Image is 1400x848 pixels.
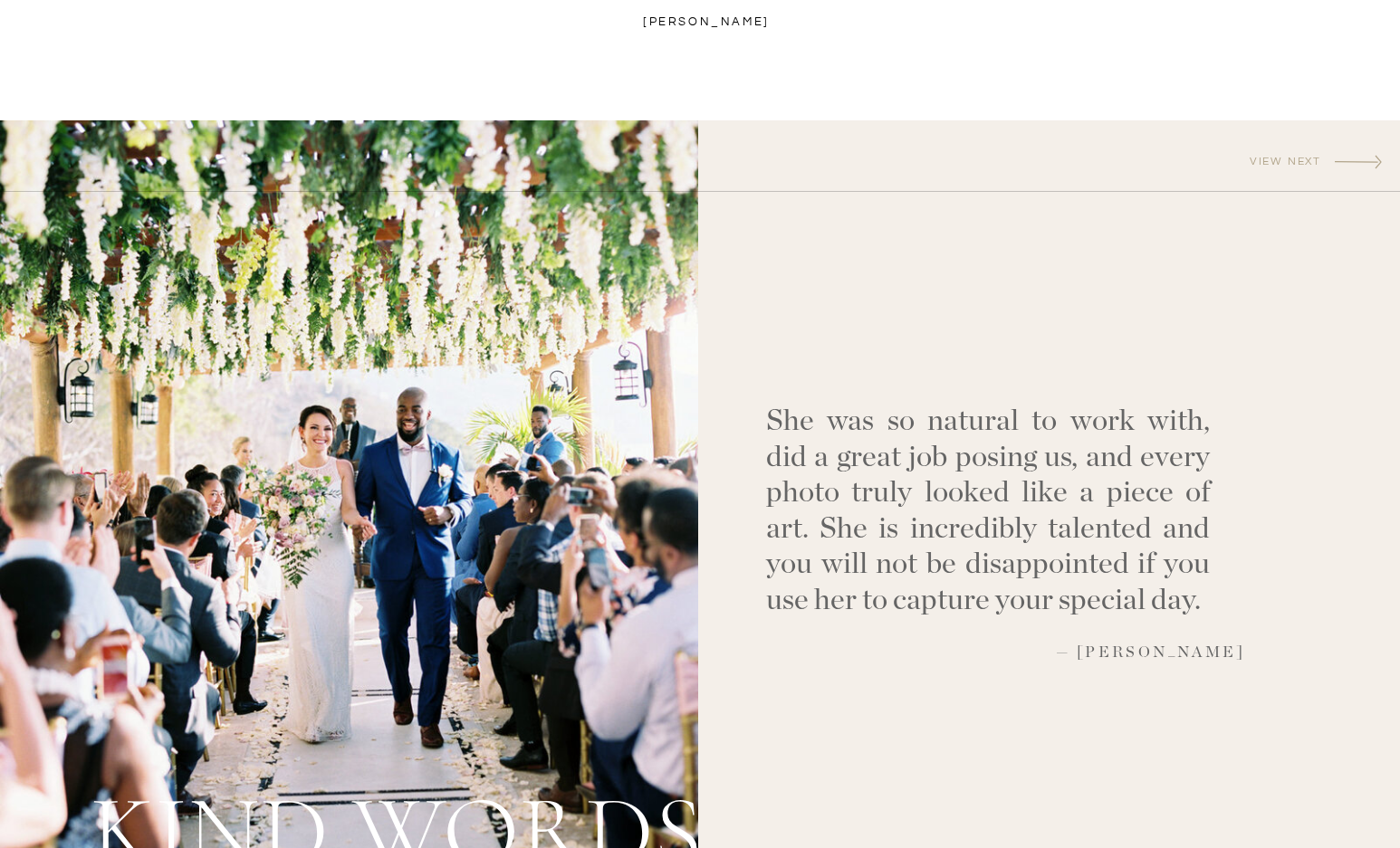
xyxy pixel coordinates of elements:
h2: KIND WORDS [22,782,702,848]
p: — [PERSON_NAME] [999,640,1302,674]
p: She was so natural to work with, did a great job posing us, and every photo truly looked like a p... [766,404,1210,561]
h1: [PERSON_NAME] [558,14,855,35]
a: View next [1126,157,1321,170]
